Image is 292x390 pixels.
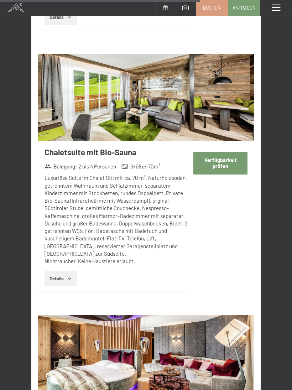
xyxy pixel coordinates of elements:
a: Buchen [196,0,228,15]
strong: Belegung : [45,163,77,170]
span: Buchen [203,5,221,11]
span: Anfragen [233,5,256,11]
img: mss_renderimg.php [38,54,254,141]
h3: Chaletsuite mit Bio-Sauna [45,147,189,158]
span: 2 bis 4 Personen [78,163,116,170]
span: 70 m² [148,163,160,170]
div: Luxuriöse Suite im Chalet Stil mit ca. 70 m², Naturholzboden, getrenntem Wohnraum und Schlafzimme... [45,174,189,265]
strong: Größe : [121,163,146,170]
button: Verfügbarkeit prüfen [193,152,247,174]
button: Details [45,9,77,25]
a: Anfragen [228,0,260,15]
button: Details [45,271,77,287]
